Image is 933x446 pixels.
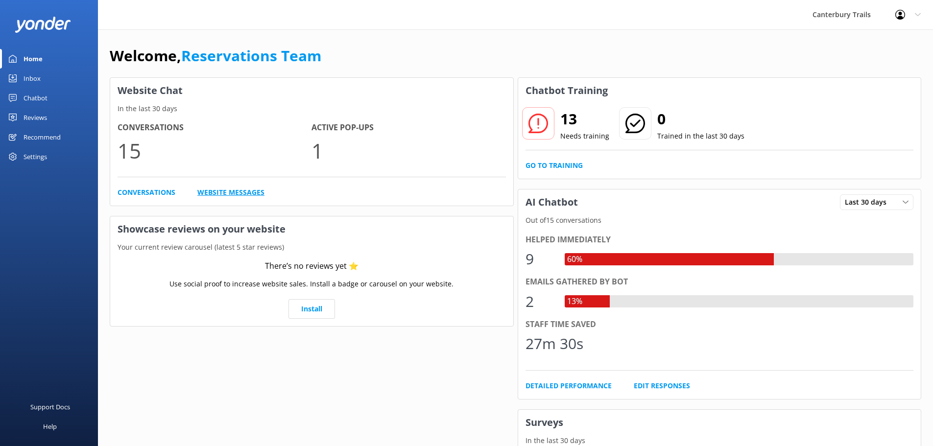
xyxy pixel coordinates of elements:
[288,299,335,319] a: Install
[24,127,61,147] div: Recommend
[118,187,175,198] a: Conversations
[110,216,513,242] h3: Showcase reviews on your website
[526,247,555,271] div: 9
[526,234,914,246] div: Helped immediately
[565,295,585,308] div: 13%
[110,242,513,253] p: Your current review carousel (latest 5 star reviews)
[657,107,744,131] h2: 0
[518,189,585,215] h3: AI Chatbot
[565,253,585,266] div: 60%
[110,103,513,114] p: In the last 30 days
[634,380,690,391] a: Edit Responses
[24,108,47,127] div: Reviews
[118,134,311,167] p: 15
[526,332,583,355] div: 27m 30s
[657,131,744,141] p: Trained in the last 30 days
[518,435,921,446] p: In the last 30 days
[518,215,921,226] p: Out of 15 conversations
[24,49,43,69] div: Home
[526,160,583,171] a: Go to Training
[110,44,321,68] h1: Welcome,
[30,397,70,417] div: Support Docs
[526,380,612,391] a: Detailed Performance
[181,46,321,66] a: Reservations Team
[311,121,505,134] h4: Active Pop-ups
[518,410,921,435] h3: Surveys
[15,17,71,33] img: yonder-white-logo.png
[24,147,47,166] div: Settings
[197,187,264,198] a: Website Messages
[118,121,311,134] h4: Conversations
[526,276,914,288] div: Emails gathered by bot
[24,69,41,88] div: Inbox
[560,131,609,141] p: Needs training
[43,417,57,436] div: Help
[526,290,555,313] div: 2
[526,318,914,331] div: Staff time saved
[845,197,892,208] span: Last 30 days
[311,134,505,167] p: 1
[518,78,615,103] h3: Chatbot Training
[24,88,48,108] div: Chatbot
[560,107,609,131] h2: 13
[265,260,359,273] div: There’s no reviews yet ⭐
[169,279,454,289] p: Use social proof to increase website sales. Install a badge or carousel on your website.
[110,78,513,103] h3: Website Chat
